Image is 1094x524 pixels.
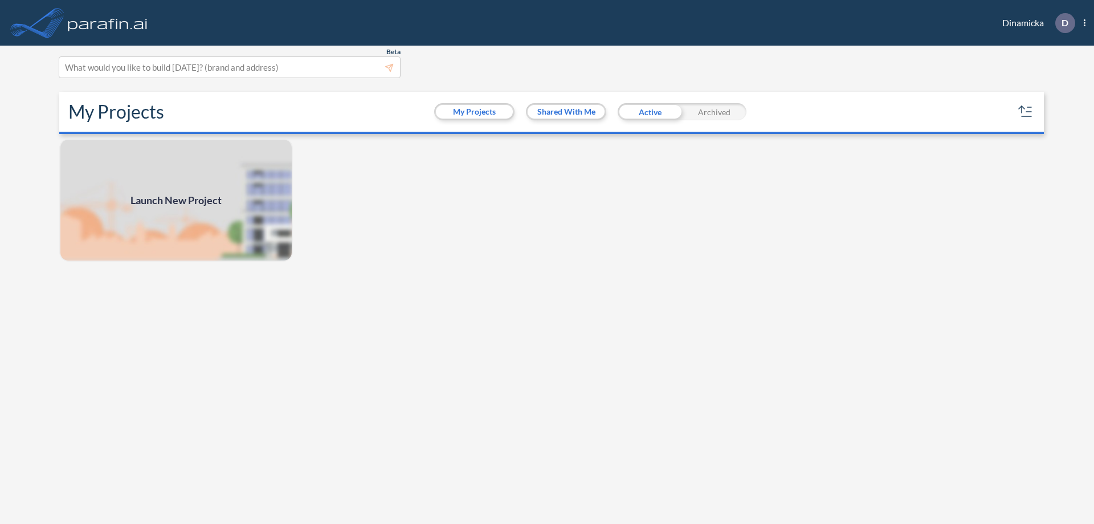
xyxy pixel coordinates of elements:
[68,101,164,123] h2: My Projects
[59,139,293,262] a: Launch New Project
[130,193,222,208] span: Launch New Project
[386,47,401,56] span: Beta
[1062,18,1068,28] p: D
[682,103,746,120] div: Archived
[66,11,150,34] img: logo
[59,139,293,262] img: add
[528,105,605,119] button: Shared With Me
[618,103,682,120] div: Active
[985,13,1085,33] div: Dinamicka
[436,105,513,119] button: My Projects
[1017,103,1035,121] button: sort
